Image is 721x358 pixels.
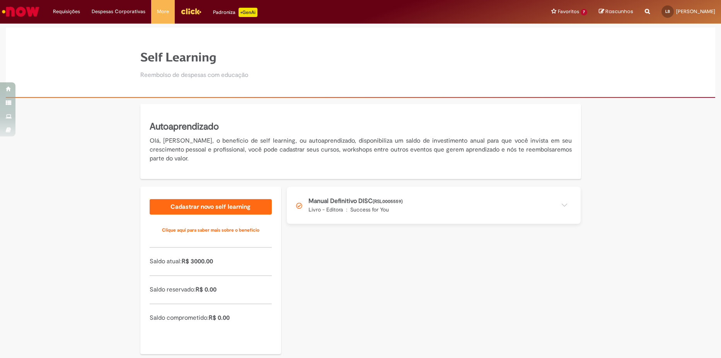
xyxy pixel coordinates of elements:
div: Padroniza [213,8,257,17]
span: [PERSON_NAME] [676,8,715,15]
span: Rascunhos [605,8,633,15]
h2: Reembolso de despesas com educação [140,72,248,79]
p: Olá, [PERSON_NAME], o benefício de self learning, ou autoaprendizado, disponibiliza um saldo de i... [150,136,572,163]
span: R$ 0.00 [196,286,216,293]
a: Cadastrar novo self learning [150,199,272,215]
span: Requisições [53,8,80,15]
p: Saldo atual: [150,257,272,266]
span: LB [665,9,670,14]
p: +GenAi [239,8,257,17]
span: Favoritos [558,8,579,15]
span: 7 [581,9,587,15]
img: ServiceNow [1,4,41,19]
p: Saldo reservado: [150,285,272,294]
a: Clique aqui para saber mais sobre o benefício [150,222,272,238]
span: More [157,8,169,15]
img: click_logo_yellow_360x200.png [181,5,201,17]
span: R$ 3000.00 [182,257,213,265]
p: Saldo comprometido: [150,314,272,322]
span: Despesas Corporativas [92,8,145,15]
a: Rascunhos [599,8,633,15]
h5: Autoaprendizado [150,120,572,133]
span: R$ 0.00 [209,314,230,322]
h1: Self Learning [140,51,248,64]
